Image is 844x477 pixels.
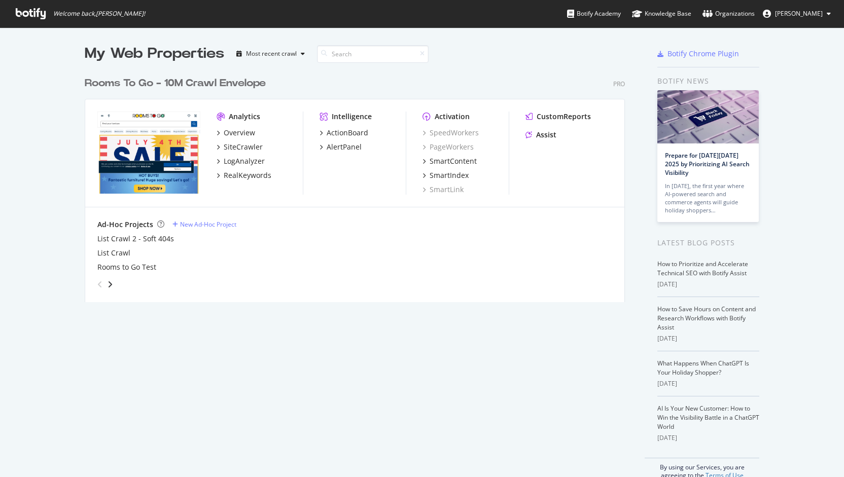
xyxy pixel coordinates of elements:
[97,112,200,194] img: www.roomstogo.com
[775,9,823,18] span: Kevin Contreras
[217,142,263,152] a: SiteCrawler
[93,276,107,292] div: angle-left
[657,280,759,289] div: [DATE]
[657,404,759,431] a: AI Is Your New Customer: How to Win the Visibility Battle in a ChatGPT World
[217,170,271,180] a: RealKeywords
[665,151,750,177] a: Prepare for [DATE][DATE] 2025 by Prioritizing AI Search Visibility
[430,170,469,180] div: SmartIndex
[536,130,556,140] div: Assist
[327,142,362,152] div: AlertPanel
[657,76,759,87] div: Botify news
[657,359,749,377] a: What Happens When ChatGPT Is Your Holiday Shopper?
[229,112,260,122] div: Analytics
[755,6,839,22] button: [PERSON_NAME]
[537,112,591,122] div: CustomReports
[613,80,625,88] div: Pro
[657,433,759,443] div: [DATE]
[327,128,368,138] div: ActionBoard
[217,156,265,166] a: LogAnalyzer
[702,9,755,19] div: Organizations
[657,334,759,343] div: [DATE]
[320,128,368,138] a: ActionBoard
[430,156,477,166] div: SmartContent
[657,49,739,59] a: Botify Chrome Plugin
[332,112,372,122] div: Intelligence
[217,128,255,138] a: Overview
[665,182,751,214] div: In [DATE], the first year where AI-powered search and commerce agents will guide holiday shoppers…
[224,142,263,152] div: SiteCrawler
[423,156,477,166] a: SmartContent
[632,9,691,19] div: Knowledge Base
[224,128,255,138] div: Overview
[657,237,759,248] div: Latest Blog Posts
[525,130,556,140] a: Assist
[317,45,429,63] input: Search
[172,220,236,229] a: New Ad-Hoc Project
[423,142,474,152] a: PageWorkers
[657,305,756,332] a: How to Save Hours on Content and Research Workflows with Botify Assist
[423,185,464,195] a: SmartLink
[224,170,271,180] div: RealKeywords
[232,46,309,62] button: Most recent crawl
[97,219,153,230] div: Ad-Hoc Projects
[320,142,362,152] a: AlertPanel
[657,90,759,143] img: Prepare for Black Friday 2025 by Prioritizing AI Search Visibility
[85,44,224,64] div: My Web Properties
[97,234,174,244] a: List Crawl 2 - Soft 404s
[567,9,621,19] div: Botify Academy
[525,112,591,122] a: CustomReports
[667,49,739,59] div: Botify Chrome Plugin
[85,76,270,91] a: Rooms To Go - 10M Crawl Envelope
[435,112,470,122] div: Activation
[246,51,297,57] div: Most recent crawl
[423,170,469,180] a: SmartIndex
[224,156,265,166] div: LogAnalyzer
[107,279,114,289] div: angle-right
[85,76,266,91] div: Rooms To Go - 10M Crawl Envelope
[53,10,145,18] span: Welcome back, [PERSON_NAME] !
[423,128,479,138] a: SpeedWorkers
[180,220,236,229] div: New Ad-Hoc Project
[85,64,633,302] div: grid
[657,379,759,388] div: [DATE]
[657,260,748,277] a: How to Prioritize and Accelerate Technical SEO with Botify Assist
[97,248,130,258] a: List Crawl
[97,262,156,272] a: Rooms to Go Test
